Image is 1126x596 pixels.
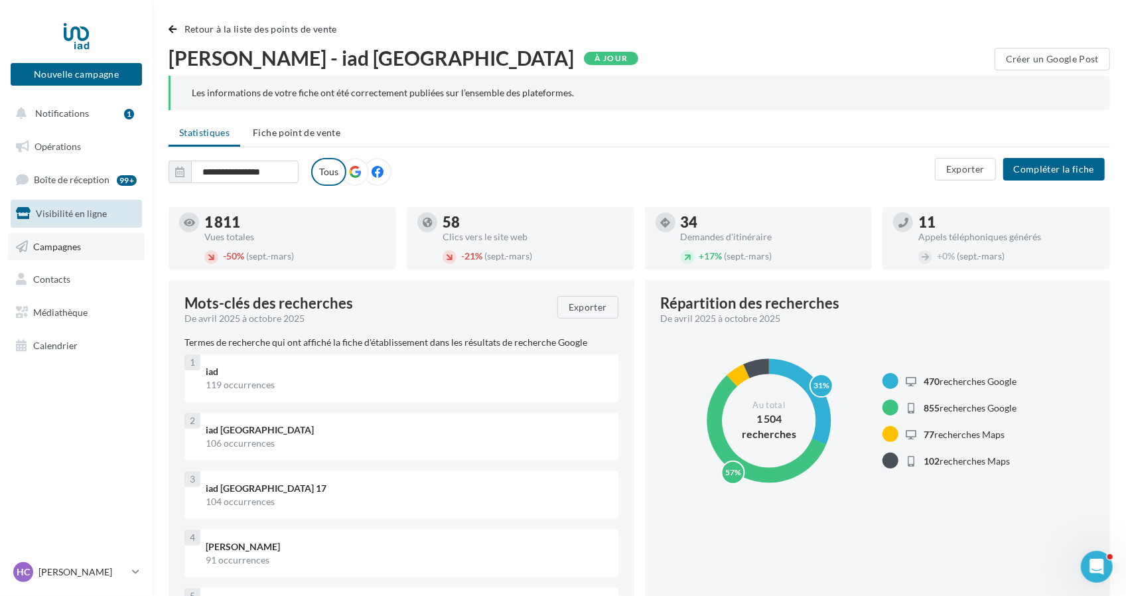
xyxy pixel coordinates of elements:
a: Médiathèque [8,299,145,327]
div: Appels téléphoniques générés [918,232,1099,242]
div: 11 [918,215,1099,230]
span: - [461,250,464,261]
div: [PERSON_NAME] [206,540,608,554]
iframe: Intercom live chat [1081,551,1113,583]
span: Campagnes [33,240,81,252]
span: + [699,250,705,261]
div: Les informations de votre fiche ont été correctement publiées sur l’ensemble des plateformes. [192,86,1089,100]
div: iad [GEOGRAPHIC_DATA] 17 [206,482,608,495]
a: Visibilité en ligne [8,200,145,228]
p: [PERSON_NAME] [38,565,127,579]
div: 106 occurrences [206,437,608,450]
span: recherches Google [924,402,1017,413]
p: Termes de recherche qui ont affiché la fiche d'établissement dans les résultats de recherche Google [184,336,618,349]
span: Calendrier [33,340,78,351]
div: Mots-clés [167,78,200,87]
div: iad [GEOGRAPHIC_DATA] [206,423,608,437]
img: tab_domain_overview_orange.svg [55,77,66,88]
div: iad [206,365,608,378]
span: HC [17,565,30,579]
label: Tous [311,158,346,186]
a: Compléter la fiche [998,163,1110,174]
div: De avril 2025 à octobre 2025 [661,312,1084,325]
span: Opérations [35,141,81,152]
span: Retour à la liste des points de vente [184,23,337,35]
span: Notifications [35,108,89,119]
div: Demandes d'itinéraire [681,232,862,242]
div: Domaine: [DOMAIN_NAME] [35,35,150,45]
span: 0% [937,250,955,261]
span: 77 [924,429,934,440]
span: Contacts [33,273,70,285]
span: 855 [924,402,940,413]
div: 2 [184,413,200,429]
span: [PERSON_NAME] - iad [GEOGRAPHIC_DATA] [169,48,574,68]
div: 34 [681,215,862,230]
div: 119 occurrences [206,378,608,392]
div: Clics vers le site web [443,232,624,242]
span: - [223,250,226,261]
button: Nouvelle campagne [11,63,142,86]
div: 1 [184,354,200,370]
span: 470 [924,376,940,387]
img: tab_keywords_by_traffic_grey.svg [153,77,163,88]
div: À jour [584,52,638,65]
button: Notifications 1 [8,100,139,127]
img: logo_orange.svg [21,21,32,32]
span: 102 [924,455,940,467]
span: Mots-clés des recherches [184,296,353,311]
span: (sept.-mars) [246,250,294,261]
span: recherches Maps [924,429,1005,440]
span: recherches Google [924,376,1017,387]
img: website_grey.svg [21,35,32,45]
div: Domaine [70,78,102,87]
span: 50% [223,250,244,261]
span: (sept.-mars) [484,250,532,261]
button: Retour à la liste des points de vente [169,21,342,37]
div: 91 occurrences [206,554,608,567]
span: recherches Maps [924,455,1010,467]
div: Répartition des recherches [661,296,840,311]
a: Calendrier [8,332,145,360]
span: Fiche point de vente [253,127,340,138]
div: 3 [184,471,200,487]
span: 17% [699,250,723,261]
div: 58 [443,215,624,230]
a: Opérations [8,133,145,161]
button: Exporter [557,296,618,319]
div: 1 811 [204,215,386,230]
button: Créer un Google Post [995,48,1110,70]
span: Visibilité en ligne [36,208,107,219]
div: Vues totales [204,232,386,242]
a: Campagnes [8,233,145,261]
div: 1 [124,109,134,119]
a: HC [PERSON_NAME] [11,559,142,585]
span: Boîte de réception [34,174,109,185]
a: Contacts [8,265,145,293]
div: 104 occurrences [206,495,608,508]
button: Compléter la fiche [1003,158,1105,181]
div: De avril 2025 à octobre 2025 [184,312,547,325]
button: Exporter [935,158,996,181]
a: Boîte de réception99+ [8,165,145,194]
span: 21% [461,250,482,261]
span: + [937,250,942,261]
div: 99+ [117,175,137,186]
div: 4 [184,530,200,546]
span: Médiathèque [33,307,88,318]
div: v 4.0.25 [37,21,65,32]
span: (sept.-mars) [725,250,772,261]
span: (sept.-mars) [957,250,1005,261]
